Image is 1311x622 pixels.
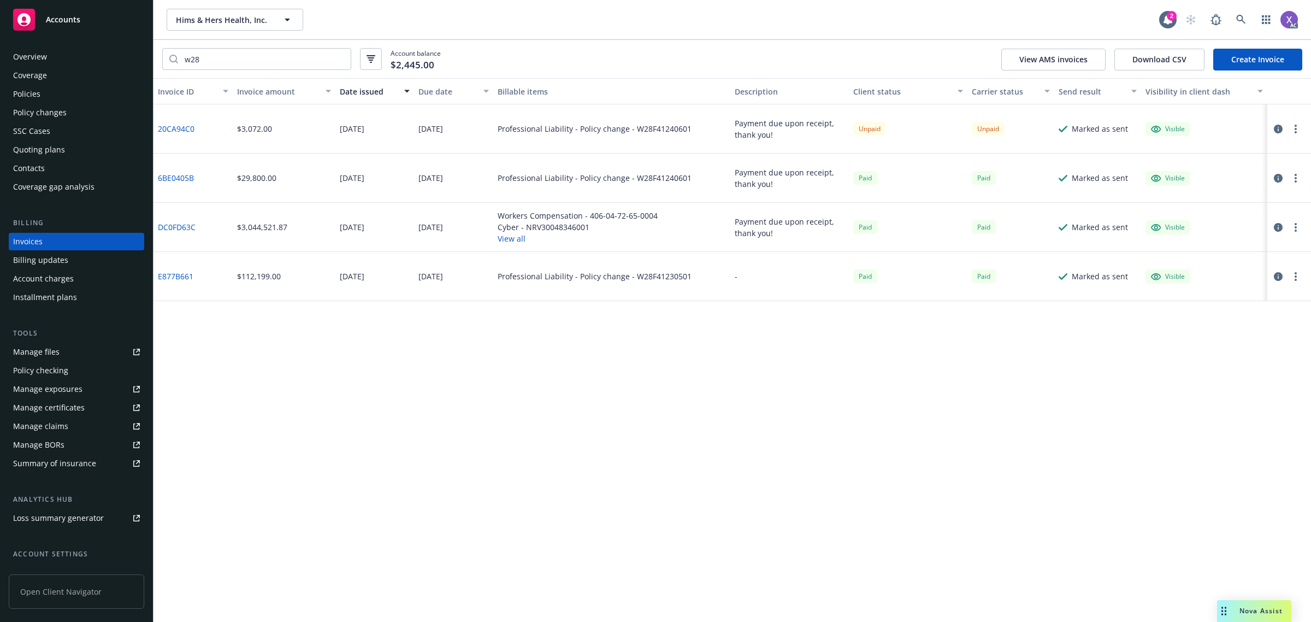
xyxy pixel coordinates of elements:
a: Manage BORs [9,436,144,454]
a: Service team [9,564,144,582]
span: Open Client Navigator [9,574,144,609]
div: Unpaid [853,122,886,136]
div: [DATE] [418,271,443,282]
div: Due date [418,86,477,97]
div: [DATE] [340,221,364,233]
input: Filter by keyword... [178,49,351,69]
div: Billing updates [13,251,68,269]
div: Paid [972,220,996,234]
span: Hims & Hers Health, Inc. [176,14,270,26]
div: Installment plans [13,289,77,306]
span: Accounts [46,15,80,24]
a: Quoting plans [9,141,144,159]
div: Quoting plans [13,141,65,159]
a: 6BE0405B [158,172,194,184]
a: Report a Bug [1205,9,1227,31]
a: Billing updates [9,251,144,269]
div: Policies [13,85,40,103]
div: Workers Compensation - 406-04-72-65-0004 [498,210,658,221]
div: Drag to move [1217,600,1231,622]
div: Professional Liability - Policy change - W28F41230501 [498,271,692,282]
div: [DATE] [340,172,364,184]
div: Service team [13,564,60,582]
div: Billable items [498,86,726,97]
div: Visibility in client dash [1145,86,1251,97]
div: Visible [1151,222,1185,232]
button: Send result [1054,78,1141,104]
div: Manage exposures [13,380,82,398]
div: Analytics hub [9,494,144,505]
a: E877B661 [158,271,193,282]
div: Paid [853,171,877,185]
div: Client status [853,86,951,97]
span: Nova Assist [1239,606,1283,615]
div: - [735,271,737,282]
a: Coverage [9,67,144,84]
div: Invoice amount [237,86,319,97]
div: Manage claims [13,418,68,435]
div: $3,072.00 [237,123,272,134]
div: Summary of insurance [13,455,96,472]
div: Paid [853,220,877,234]
button: Download CSV [1114,49,1204,71]
div: Coverage gap analysis [13,178,95,196]
svg: Search [169,55,178,63]
a: Manage certificates [9,399,144,416]
a: DC0FD63C [158,221,196,233]
div: Visible [1151,272,1185,281]
a: Policies [9,85,144,103]
div: Coverage [13,67,47,84]
a: Create Invoice [1213,49,1302,71]
div: [DATE] [340,123,364,134]
div: Marked as sent [1072,271,1128,282]
a: Coverage gap analysis [9,178,144,196]
span: $2,445.00 [391,58,434,72]
a: Overview [9,48,144,66]
div: [DATE] [418,172,443,184]
div: Unpaid [972,122,1005,136]
div: Cyber - NRV30048346001 [498,221,658,233]
button: View all [498,233,658,244]
a: Loss summary generator [9,509,144,527]
div: Paid [972,269,996,283]
button: Client status [849,78,967,104]
a: Manage exposures [9,380,144,398]
div: Marked as sent [1072,221,1128,233]
a: Contacts [9,160,144,177]
div: Description [735,86,845,97]
a: Summary of insurance [9,455,144,472]
div: Manage BORs [13,436,64,454]
div: $112,199.00 [237,271,281,282]
div: Payment due upon receipt, thank you! [735,118,845,140]
div: Professional Liability - Policy change - W28F41240601 [498,172,692,184]
div: Overview [13,48,47,66]
span: Account balance [391,49,441,69]
div: Policy checking [13,362,68,379]
a: Accounts [9,4,144,35]
div: $29,800.00 [237,172,276,184]
button: Date issued [335,78,415,104]
a: Account charges [9,270,144,287]
div: Marked as sent [1072,123,1128,134]
div: Visible [1151,173,1185,183]
div: Invoices [13,233,43,250]
img: photo [1280,11,1298,28]
a: Installment plans [9,289,144,306]
button: View AMS invoices [1001,49,1106,71]
div: Loss summary generator [13,509,104,527]
div: Contacts [13,160,45,177]
a: Manage claims [9,418,144,435]
a: Switch app [1255,9,1277,31]
button: Nova Assist [1217,600,1291,622]
button: Invoice amount [233,78,335,104]
div: Account charges [13,270,74,287]
div: Paid [853,269,877,283]
div: [DATE] [340,271,364,282]
div: Paid [972,171,996,185]
div: Carrier status [972,86,1038,97]
button: Invoice ID [153,78,233,104]
a: Policy changes [9,104,144,121]
div: Billing [9,218,144,228]
button: Description [730,78,849,104]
